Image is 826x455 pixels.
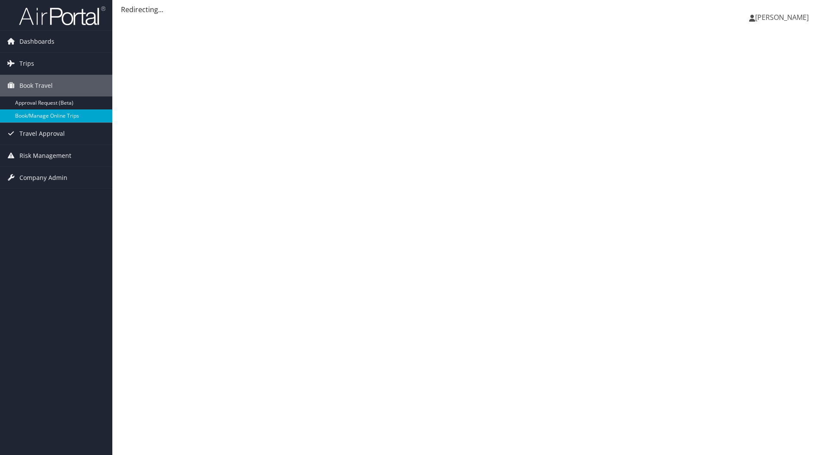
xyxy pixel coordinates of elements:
[19,145,71,167] span: Risk Management
[19,167,67,189] span: Company Admin
[749,4,817,30] a: [PERSON_NAME]
[19,31,54,52] span: Dashboards
[19,53,34,74] span: Trips
[121,4,817,15] div: Redirecting...
[755,13,809,22] span: [PERSON_NAME]
[19,75,53,96] span: Book Travel
[19,123,65,144] span: Travel Approval
[19,6,105,26] img: airportal-logo.png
